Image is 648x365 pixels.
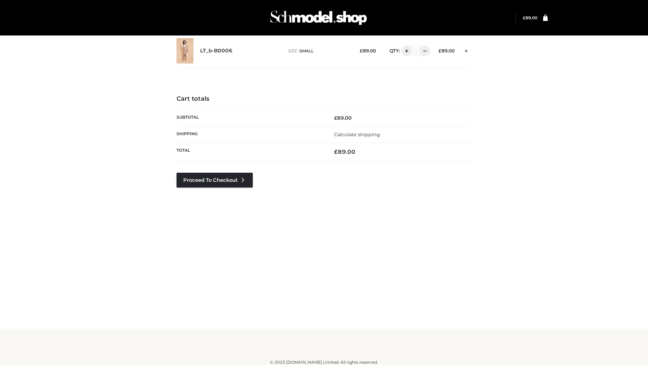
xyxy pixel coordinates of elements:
img: LT_b-B0006 - SMALL [177,38,193,64]
bdi: 89.00 [438,48,455,53]
bdi: 89.00 [360,48,376,53]
span: SMALL [299,48,314,53]
div: QTY: [383,46,428,56]
bdi: 89.00 [334,115,352,121]
a: Remove this item [461,46,471,54]
span: £ [360,48,363,53]
a: £89.00 [523,15,537,20]
bdi: 89.00 [334,148,355,155]
p: size : [288,48,349,54]
span: £ [334,115,337,121]
span: £ [438,48,441,53]
th: Subtotal [177,109,324,126]
img: Schmodel Admin 964 [268,4,369,31]
h4: Cart totals [177,95,471,103]
span: £ [334,148,338,155]
bdi: 89.00 [523,15,537,20]
span: £ [523,15,525,20]
a: Calculate shipping [334,131,380,138]
a: LT_b-B0006 [200,48,233,54]
th: Shipping [177,126,324,143]
a: Proceed to Checkout [177,173,253,188]
th: Total [177,143,324,161]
